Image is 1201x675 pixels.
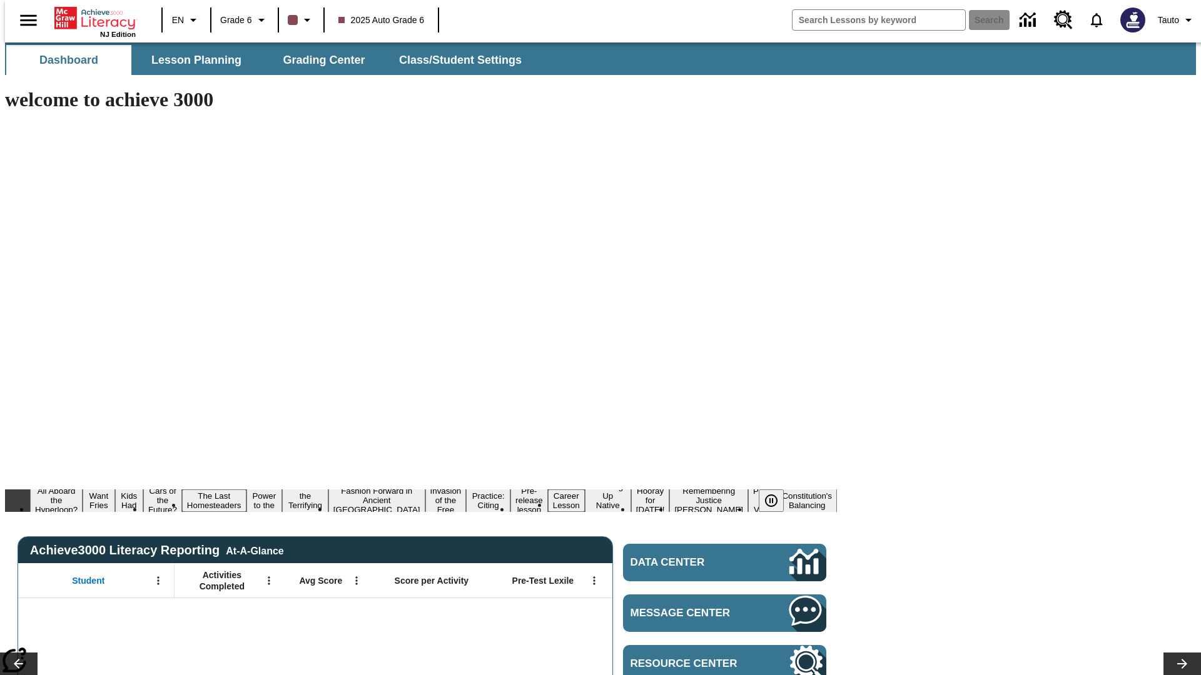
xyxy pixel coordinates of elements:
[54,6,136,31] a: Home
[72,575,104,586] span: Student
[1012,3,1046,37] a: Data Center
[338,14,425,27] span: 2025 Auto Grade 6
[10,2,47,39] button: Open side menu
[172,14,184,27] span: EN
[466,480,510,521] button: Slide 10 Mixed Practice: Citing Evidence
[512,575,574,586] span: Pre-Test Lexile
[1158,14,1179,27] span: Tauto
[631,484,670,516] button: Slide 14 Hooray for Constitution Day!
[1046,3,1080,37] a: Resource Center, Will open in new tab
[149,571,168,590] button: Open Menu
[282,480,328,521] button: Slide 7 Attack of the Terrifying Tomatoes
[1153,9,1201,31] button: Profile/Settings
[100,31,136,38] span: NJ Edition
[631,556,747,569] span: Data Center
[1113,4,1153,36] button: Select a new avatar
[260,571,278,590] button: Open Menu
[425,475,467,526] button: Slide 9 The Invasion of the Free CD
[328,484,425,516] button: Slide 8 Fashion Forward in Ancient Rome
[283,53,365,67] span: Grading Center
[399,53,522,67] span: Class/Student Settings
[395,575,469,586] span: Score per Activity
[631,607,752,619] span: Message Center
[389,45,532,75] button: Class/Student Settings
[748,484,777,516] button: Slide 16 Point of View
[793,10,965,30] input: search field
[669,484,748,516] button: Slide 15 Remembering Justice O'Connor
[30,543,284,557] span: Achieve3000 Literacy Reporting
[246,480,283,521] button: Slide 6 Solar Power to the People
[5,42,1196,75] div: SubNavbar
[777,480,837,521] button: Slide 17 The Constitution's Balancing Act
[585,480,631,521] button: Slide 13 Cooking Up Native Traditions
[5,45,533,75] div: SubNavbar
[1163,652,1201,675] button: Lesson carousel, Next
[115,471,143,531] button: Slide 3 Dirty Jobs Kids Had To Do
[347,571,366,590] button: Open Menu
[759,489,796,512] div: Pause
[623,594,826,632] a: Message Center
[54,4,136,38] div: Home
[283,9,320,31] button: Class color is dark brown. Change class color
[134,45,259,75] button: Lesson Planning
[151,53,241,67] span: Lesson Planning
[1080,4,1113,36] a: Notifications
[6,45,131,75] button: Dashboard
[261,45,387,75] button: Grading Center
[631,657,752,670] span: Resource Center
[182,489,246,512] button: Slide 5 The Last Homesteaders
[83,471,114,531] button: Slide 2 Do You Want Fries With That?
[1120,7,1145,32] img: Avatar
[299,575,342,586] span: Avg Score
[623,544,826,581] a: Data Center
[759,489,784,512] button: Pause
[30,484,83,516] button: Slide 1 All Aboard the Hyperloop?
[181,569,263,592] span: Activities Completed
[5,88,837,111] h1: welcome to achieve 3000
[143,484,182,516] button: Slide 4 Cars of the Future?
[548,489,585,512] button: Slide 12 Career Lesson
[226,543,283,557] div: At-A-Glance
[215,9,274,31] button: Grade: Grade 6, Select a grade
[166,9,206,31] button: Language: EN, Select a language
[510,484,548,516] button: Slide 11 Pre-release lesson
[39,53,98,67] span: Dashboard
[220,14,252,27] span: Grade 6
[585,571,604,590] button: Open Menu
